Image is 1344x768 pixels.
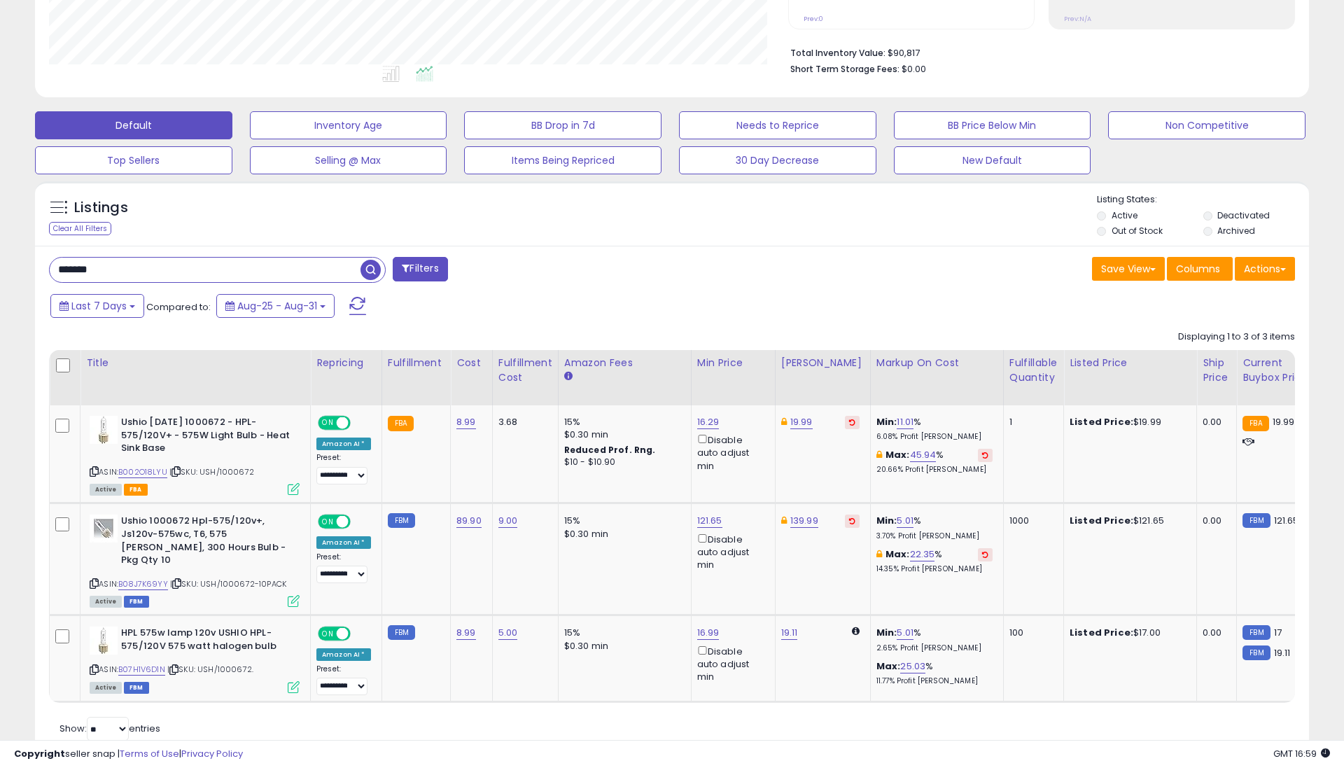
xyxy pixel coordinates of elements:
b: HPL 575w lamp 120v USHIO HPL-575/120V 575 watt halogen bulb [121,627,291,656]
div: 15% [564,416,680,428]
p: 14.35% Profit [PERSON_NAME] [876,564,993,574]
button: Non Competitive [1108,111,1305,139]
small: FBM [1242,645,1270,660]
div: $19.99 [1070,416,1186,428]
div: [PERSON_NAME] [781,356,864,370]
p: 11.77% Profit [PERSON_NAME] [876,676,993,686]
b: Min: [876,626,897,639]
div: Preset: [316,552,371,584]
div: Disable auto adjust min [697,531,764,572]
img: 3192amCHBaL._SL40_.jpg [90,627,118,655]
a: B08J7K69YY [118,578,168,590]
button: BB Drop in 7d [464,111,661,139]
small: Prev: 0 [804,15,823,23]
small: FBA [388,416,414,431]
div: Amazon Fees [564,356,685,370]
li: $90,817 [790,43,1284,60]
span: | SKU: USH/1000672 [169,466,254,477]
small: FBM [1242,625,1270,640]
div: 0.00 [1203,515,1226,527]
span: FBM [124,682,149,694]
div: 100 [1009,627,1053,639]
span: Last 7 Days [71,299,127,313]
button: Last 7 Days [50,294,144,318]
b: Max: [885,547,910,561]
div: % [876,660,993,686]
button: Columns [1167,257,1233,281]
span: 19.11 [1274,646,1291,659]
small: Prev: N/A [1064,15,1091,23]
a: 89.90 [456,514,482,528]
div: % [876,515,993,540]
button: BB Price Below Min [894,111,1091,139]
button: Default [35,111,232,139]
th: The percentage added to the cost of goods (COGS) that forms the calculator for Min & Max prices. [870,350,1003,405]
div: 15% [564,627,680,639]
div: Repricing [316,356,376,370]
button: 30 Day Decrease [679,146,876,174]
a: 8.99 [456,415,476,429]
a: 121.65 [697,514,722,528]
span: $0.00 [902,62,926,76]
b: Listed Price: [1070,415,1133,428]
div: 3.68 [498,416,547,428]
span: 2025-09-9 16:59 GMT [1273,747,1330,760]
div: Ship Price [1203,356,1231,385]
img: 316sv5wBxlL._SL40_.jpg [90,416,118,444]
span: 121.65 [1274,514,1299,527]
span: Show: entries [59,722,160,735]
div: % [876,548,993,574]
span: | SKU: USH/1000672. [167,664,253,675]
button: Items Being Repriced [464,146,661,174]
div: $0.30 min [564,528,680,540]
div: $0.30 min [564,640,680,652]
small: Amazon Fees. [564,370,573,383]
div: Amazon AI * [316,648,371,661]
div: 1 [1009,416,1053,428]
strong: Copyright [14,747,65,760]
a: 22.35 [910,547,935,561]
div: $121.65 [1070,515,1186,527]
div: Preset: [316,453,371,484]
b: Min: [876,415,897,428]
div: 0.00 [1203,627,1226,639]
div: $10 - $10.90 [564,456,680,468]
div: Fulfillable Quantity [1009,356,1058,385]
b: Listed Price: [1070,626,1133,639]
a: 25.03 [900,659,925,673]
a: 9.00 [498,514,518,528]
button: Filters [393,257,447,281]
label: Archived [1217,225,1255,237]
p: 2.65% Profit [PERSON_NAME] [876,643,993,653]
span: Compared to: [146,300,211,314]
span: OFF [349,516,371,528]
button: Save View [1092,257,1165,281]
div: seller snap | | [14,748,243,761]
span: Aug-25 - Aug-31 [237,299,317,313]
b: Listed Price: [1070,514,1133,527]
div: Fulfillment [388,356,444,370]
div: Displaying 1 to 3 of 3 items [1178,330,1295,344]
p: 3.70% Profit [PERSON_NAME] [876,531,993,541]
div: $0.30 min [564,428,680,441]
div: Amazon AI * [316,536,371,549]
span: FBM [124,596,149,608]
span: 17 [1274,626,1282,639]
div: Disable auto adjust min [697,643,764,684]
div: Cost [456,356,486,370]
b: Total Inventory Value: [790,47,885,59]
b: Reduced Prof. Rng. [564,444,656,456]
p: 6.08% Profit [PERSON_NAME] [876,432,993,442]
span: All listings currently available for purchase on Amazon [90,484,122,496]
button: Inventory Age [250,111,447,139]
label: Out of Stock [1112,225,1163,237]
div: 1000 [1009,515,1053,527]
h5: Listings [74,198,128,218]
div: Min Price [697,356,769,370]
div: Markup on Cost [876,356,997,370]
b: Ushio 1000672 Hpl-575/120v+, Js120v-575wc, T6, 575 [PERSON_NAME], 300 Hours Bulb - Pkg Qty 10 [121,515,291,570]
b: Short Term Storage Fees: [790,63,899,75]
a: 139.99 [790,514,818,528]
span: OFF [349,628,371,640]
div: % [876,449,993,475]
